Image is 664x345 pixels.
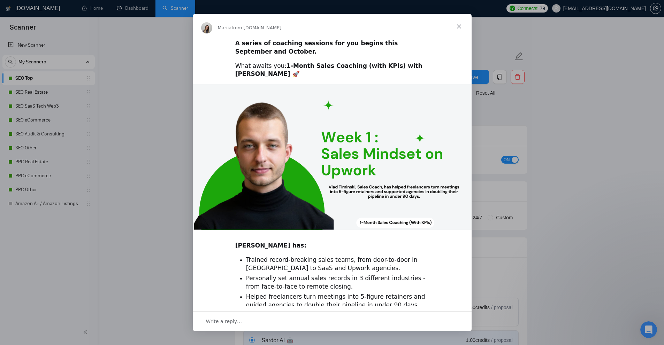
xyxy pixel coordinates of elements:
[447,14,472,39] span: Close
[218,25,232,30] span: Mariia
[193,311,472,331] div: Open conversation and reply
[231,25,281,30] span: from [DOMAIN_NAME]
[246,293,429,309] li: Helped freelancers turn meetings into 5-figure retainers and guided agencies to double their pipe...
[246,274,429,291] li: Personally set annual sales records in 3 different industries - from face-to-face to remote closing.
[201,22,212,33] img: Profile image for Mariia
[235,242,306,249] b: [PERSON_NAME] has:
[206,317,242,326] span: Write a reply…
[235,40,398,55] b: A series of coaching sessions for you begins this September and October.
[246,256,429,273] li: Trained record-breaking sales teams, from door-to-door in [GEOGRAPHIC_DATA] to SaaS and Upwork ag...
[235,62,429,79] div: What awaits you:
[235,62,422,78] b: 1-Month Sales Coaching (with KPIs) with [PERSON_NAME] 🚀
